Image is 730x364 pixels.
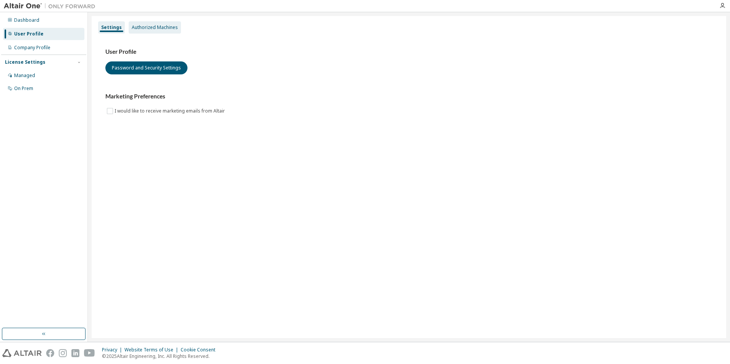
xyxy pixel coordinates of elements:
img: facebook.svg [46,349,54,357]
div: License Settings [5,59,45,65]
div: Company Profile [14,45,50,51]
h3: Marketing Preferences [105,93,712,100]
label: I would like to receive marketing emails from Altair [115,106,226,116]
img: Altair One [4,2,99,10]
img: instagram.svg [59,349,67,357]
div: On Prem [14,85,33,92]
div: Settings [101,24,122,31]
p: © 2025 Altair Engineering, Inc. All Rights Reserved. [102,353,220,359]
div: Dashboard [14,17,39,23]
div: User Profile [14,31,44,37]
div: Website Terms of Use [124,347,181,353]
div: Cookie Consent [181,347,220,353]
div: Managed [14,72,35,79]
img: altair_logo.svg [2,349,42,357]
div: Privacy [102,347,124,353]
button: Password and Security Settings [105,61,187,74]
img: linkedin.svg [71,349,79,357]
img: youtube.svg [84,349,95,357]
div: Authorized Machines [132,24,178,31]
h3: User Profile [105,48,712,56]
